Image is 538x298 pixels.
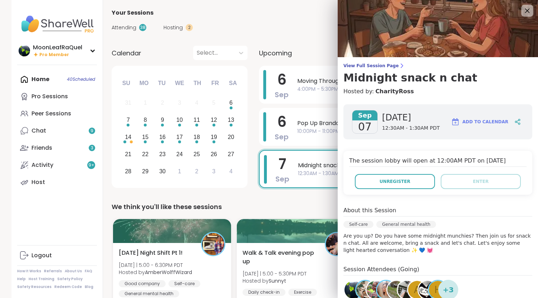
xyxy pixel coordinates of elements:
div: Choose Tuesday, September 30th, 2025 [155,164,170,179]
div: 2 [161,98,164,108]
div: 30 [159,167,166,176]
div: Self-care [168,280,200,287]
div: 7 [127,115,130,125]
h4: The session lobby will open at 12:00AM PDT on [DATE] [349,157,527,167]
div: Choose Saturday, September 20th, 2025 [223,130,239,145]
div: Not available Friday, September 5th, 2025 [206,95,221,111]
div: Host [31,178,45,186]
div: 31 [125,98,131,108]
a: Friends3 [17,139,97,157]
h3: Midnight snack n chat [343,71,532,84]
div: 26 [211,149,217,159]
div: 24 [176,149,183,159]
div: Choose Saturday, September 27th, 2025 [223,146,239,162]
div: Choose Wednesday, September 10th, 2025 [172,113,187,128]
span: 12:30AM - 1:30AM PDT [382,125,440,132]
img: MoonLeafRaQuel [19,45,30,56]
div: Mo [136,75,152,91]
a: How It Works [17,269,41,274]
div: Choose Sunday, September 28th, 2025 [121,164,136,179]
span: 3 [91,145,93,151]
div: Choose Monday, September 15th, 2025 [138,130,153,145]
div: Choose Tuesday, September 16th, 2025 [155,130,170,145]
div: MoonLeafRaQuel [33,44,82,51]
div: Choose Thursday, September 18th, 2025 [189,130,205,145]
a: FAQ [85,269,92,274]
a: Host [17,174,97,191]
div: Choose Tuesday, September 9th, 2025 [155,113,170,128]
span: Add to Calendar [463,119,508,125]
div: Exercise [288,289,317,296]
div: 22 [142,149,148,159]
span: Hosted by [243,277,307,284]
span: View Full Session Page [343,63,532,69]
div: Not available Monday, September 1st, 2025 [138,95,153,111]
span: Walk & Talk evening pop up [243,249,317,266]
span: A [414,283,420,297]
span: Hosting [163,24,183,31]
b: AmberWolffWizard [145,269,192,276]
span: 12:30AM - 1:30AM PDT [298,170,504,177]
div: Choose Thursday, September 11th, 2025 [189,113,205,128]
div: Not available Tuesday, September 2nd, 2025 [155,95,170,111]
h4: About this Session [343,206,396,215]
a: Referrals [44,269,62,274]
div: Choose Saturday, October 4th, 2025 [223,164,239,179]
span: Midnight snack n chat [298,161,504,170]
div: Su [118,75,134,91]
img: Sunnyt [326,233,348,255]
span: Unregister [380,178,410,185]
div: Choose Sunday, September 21st, 2025 [121,146,136,162]
div: Th [190,75,205,91]
div: Choose Friday, September 12th, 2025 [206,113,221,128]
div: Choose Friday, September 19th, 2025 [206,130,221,145]
span: [DATE] | 5:00 - 6:30PM PDT [119,262,192,269]
h4: Session Attendees (Going) [343,265,532,275]
span: Sep [275,132,289,142]
span: Calendar [112,48,141,58]
div: 29 [142,167,148,176]
span: 6 [277,70,287,90]
div: Choose Monday, September 22nd, 2025 [138,146,153,162]
button: Add to Calendar [448,113,512,130]
h4: Hosted by: [343,87,532,96]
div: Fr [207,75,223,91]
div: Choose Thursday, October 2nd, 2025 [189,164,205,179]
div: 17 [176,132,183,142]
div: 23 [159,149,166,159]
img: ShareWell Logomark [451,118,460,126]
img: AmberWolffWizard [202,233,224,255]
div: 1 [178,167,181,176]
div: 6 [229,98,233,108]
div: month 2025-09 [119,94,239,180]
div: Choose Wednesday, September 24th, 2025 [172,146,187,162]
div: Choose Saturday, September 13th, 2025 [223,113,239,128]
a: Peer Sessions [17,105,97,122]
div: 15 [142,132,148,142]
div: We think you'll like these sessions [112,202,518,212]
div: 12 [211,115,217,125]
a: Safety Policy [57,277,83,282]
div: 21 [125,149,131,159]
span: h [434,283,441,297]
a: View Full Session PageMidnight snack n chat [343,63,532,84]
div: 19 [211,132,217,142]
span: [DATE] [382,112,440,123]
span: Enter [473,178,489,185]
a: Redeem Code [54,284,82,289]
span: 10:00PM - 11:00PM PDT [297,128,505,135]
span: Moving Through Grief [297,77,505,85]
div: Sa [225,75,241,91]
div: 4 [195,98,198,108]
span: [DATE] | 5:00 - 5:30PM PDT [243,270,307,277]
div: Choose Thursday, September 25th, 2025 [189,146,205,162]
div: 25 [194,149,200,159]
div: 8 [144,115,147,125]
div: Not available Sunday, August 31st, 2025 [121,95,136,111]
span: Your Sessions [112,9,153,17]
div: General mental health [119,290,179,297]
div: 3 [212,167,215,176]
span: 07 [358,120,372,133]
div: Choose Friday, October 3rd, 2025 [206,164,221,179]
div: Choose Sunday, September 7th, 2025 [121,113,136,128]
